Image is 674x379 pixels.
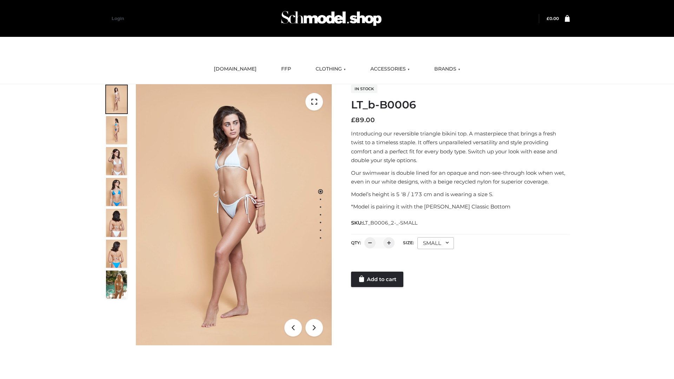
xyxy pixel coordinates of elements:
[106,271,127,299] img: Arieltop_CloudNine_AzureSky2.jpg
[106,178,127,206] img: ArielClassicBikiniTop_CloudNine_AzureSky_OW114ECO_4-scaled.jpg
[310,61,351,77] a: CLOTHING
[279,5,384,32] img: Schmodel Admin 964
[351,202,570,211] p: *Model is pairing it with the [PERSON_NAME] Classic Bottom
[351,272,403,287] a: Add to cart
[351,168,570,186] p: Our swimwear is double lined for an opaque and non-see-through look when wet, even in our white d...
[351,219,418,227] span: SKU:
[106,147,127,175] img: ArielClassicBikiniTop_CloudNine_AzureSky_OW114ECO_3-scaled.jpg
[547,16,559,21] a: £0.00
[429,61,465,77] a: BRANDS
[403,240,414,245] label: Size:
[351,129,570,165] p: Introducing our reversible triangle bikini top. A masterpiece that brings a fresh twist to a time...
[276,61,296,77] a: FFP
[112,16,124,21] a: Login
[209,61,262,77] a: [DOMAIN_NAME]
[136,84,332,345] img: ArielClassicBikiniTop_CloudNine_AzureSky_OW114ECO_1
[106,240,127,268] img: ArielClassicBikiniTop_CloudNine_AzureSky_OW114ECO_8-scaled.jpg
[417,237,454,249] div: SMALL
[351,240,361,245] label: QTY:
[547,16,559,21] bdi: 0.00
[363,220,417,226] span: LT_B0006_2-_-SMALL
[351,99,570,111] h1: LT_b-B0006
[106,209,127,237] img: ArielClassicBikiniTop_CloudNine_AzureSky_OW114ECO_7-scaled.jpg
[106,85,127,113] img: ArielClassicBikiniTop_CloudNine_AzureSky_OW114ECO_1-scaled.jpg
[351,116,375,124] bdi: 89.00
[547,16,549,21] span: £
[351,85,377,93] span: In stock
[106,116,127,144] img: ArielClassicBikiniTop_CloudNine_AzureSky_OW114ECO_2-scaled.jpg
[365,61,415,77] a: ACCESSORIES
[351,190,570,199] p: Model’s height is 5 ‘8 / 173 cm and is wearing a size S.
[351,116,355,124] span: £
